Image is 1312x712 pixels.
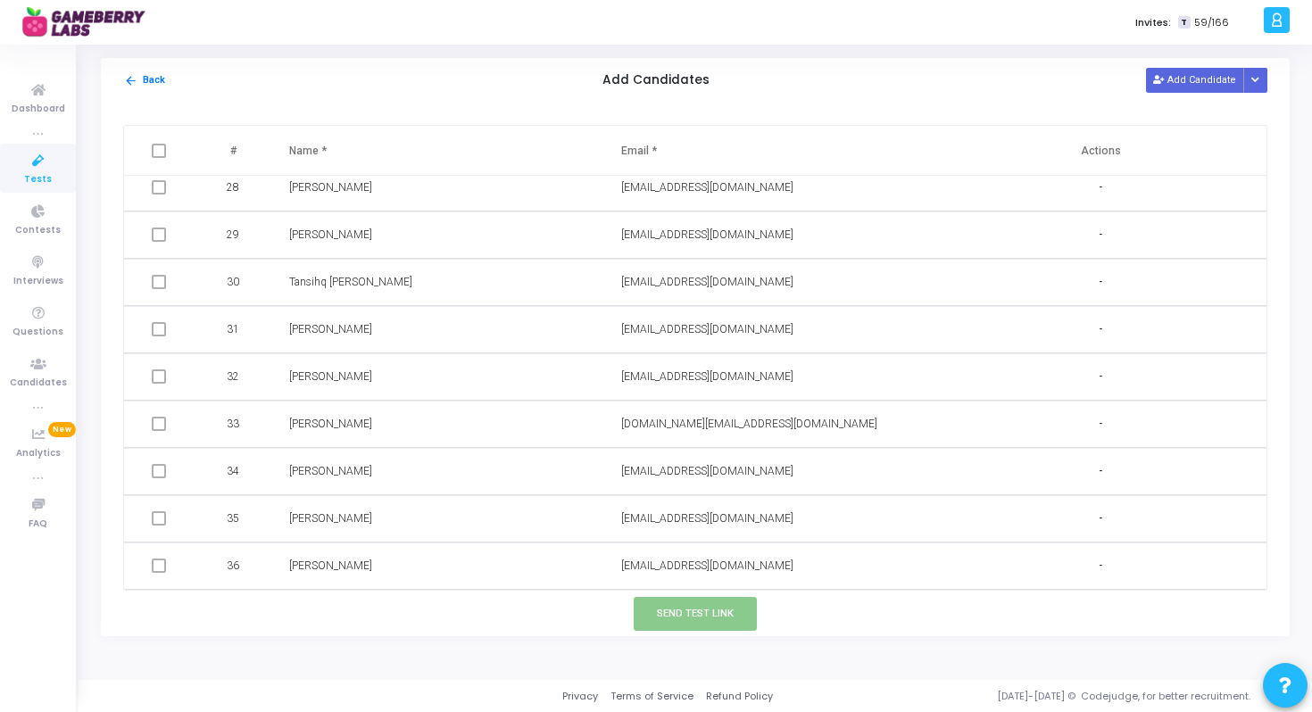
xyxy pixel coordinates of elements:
span: New [48,422,76,437]
span: [EMAIL_ADDRESS][DOMAIN_NAME] [621,228,793,241]
span: 35 [227,510,239,526]
h5: Add Candidates [602,73,710,88]
span: [EMAIL_ADDRESS][DOMAIN_NAME] [621,559,793,572]
span: 30 [227,274,239,290]
img: logo [22,4,156,40]
span: Tests [24,172,52,187]
span: 31 [227,321,239,337]
span: [PERSON_NAME] [289,228,372,241]
span: 29 [227,227,239,243]
span: Candidates [10,376,67,391]
span: 28 [227,179,239,195]
span: - [1099,559,1102,574]
span: - [1099,180,1102,195]
span: - [1099,228,1102,243]
span: [PERSON_NAME] [289,418,372,430]
span: [PERSON_NAME] [289,181,372,194]
span: - [1099,464,1102,479]
span: [EMAIL_ADDRESS][DOMAIN_NAME] [621,323,793,335]
button: Add Candidate [1146,68,1244,92]
span: 34 [227,463,239,479]
span: Questions [12,325,63,340]
span: [EMAIL_ADDRESS][DOMAIN_NAME] [621,465,793,477]
span: [PERSON_NAME] [289,323,372,335]
span: 36 [227,558,239,574]
span: [EMAIL_ADDRESS][DOMAIN_NAME] [621,276,793,288]
th: Name * [271,126,603,176]
span: [EMAIL_ADDRESS][DOMAIN_NAME] [621,512,793,525]
mat-icon: arrow_back [124,74,137,87]
th: Actions [934,126,1266,176]
span: Dashboard [12,102,65,117]
span: Analytics [16,446,61,461]
span: [DOMAIN_NAME][EMAIL_ADDRESS][DOMAIN_NAME] [621,418,877,430]
button: Back [123,72,166,89]
span: Contests [15,223,61,238]
a: Refund Policy [706,689,773,704]
span: - [1099,511,1102,526]
span: FAQ [29,517,47,532]
label: Invites: [1135,15,1171,30]
span: [PERSON_NAME] [289,465,372,477]
div: Button group with nested dropdown [1243,68,1268,92]
th: # [198,126,272,176]
span: 59/166 [1194,15,1229,30]
span: [PERSON_NAME] [289,512,372,525]
div: [DATE]-[DATE] © Codejudge, for better recruitment. [773,689,1290,704]
span: [PERSON_NAME] [289,370,372,383]
button: Send Test Link [634,597,757,630]
span: [PERSON_NAME] [289,559,372,572]
a: Terms of Service [610,689,693,704]
span: - [1099,322,1102,337]
span: - [1099,275,1102,290]
span: [EMAIL_ADDRESS][DOMAIN_NAME] [621,181,793,194]
span: [EMAIL_ADDRESS][DOMAIN_NAME] [621,370,793,383]
span: 32 [227,368,239,385]
th: Email * [603,126,935,176]
span: 33 [227,416,239,432]
span: Tansihq [PERSON_NAME] [289,276,412,288]
span: - [1099,369,1102,385]
span: - [1099,417,1102,432]
span: Interviews [13,274,63,289]
span: T [1178,16,1190,29]
a: Privacy [562,689,598,704]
